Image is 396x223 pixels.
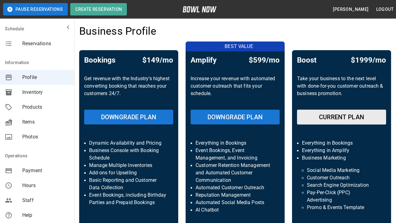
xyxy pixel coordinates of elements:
span: Staff [22,197,69,204]
h6: DOWNGRADE PLAN [208,112,263,122]
p: Reputation Management [196,191,275,199]
button: [PERSON_NAME] [330,4,371,15]
p: Basic Reporting and Customer Data Collection [89,177,168,191]
button: Pause Reservations [3,3,68,15]
p: Search Engine Optimization [307,181,376,189]
p: AI Chatbot [196,206,275,214]
p: Customer Retention Management and Automated Customer Communication [196,162,275,184]
button: DOWNGRADE PLAN [84,110,173,125]
p: Everything in Amplify [302,147,381,154]
p: Event Bookings, Event Management, and Invoicing [196,147,275,162]
h6: DOWNGRADE PLAN [101,112,156,122]
p: Business Marketing [302,154,381,162]
h4: Business Profile [79,25,156,38]
h5: $599/mo [249,55,280,65]
span: Hours [22,182,69,189]
img: logo [183,6,217,12]
p: Social Media Marketing [307,167,376,174]
span: Profile [22,74,69,81]
h5: Amplify [191,55,217,65]
span: Products [22,103,69,111]
span: Help [22,212,69,219]
span: Reservations [22,40,69,47]
span: Photos [22,133,69,141]
h5: $149/mo [142,55,173,65]
p: Event Bookings, including Birthday Parties and Prepaid Bookings [89,191,168,206]
button: DOWNGRADE PLAN [191,110,280,125]
span: Payment [22,167,69,174]
p: Business Console with Booking Schedule [89,147,168,162]
p: Automated Social Media Posts [196,199,275,206]
p: Customer Outreach [307,174,376,181]
span: Inventory [22,89,69,96]
p: Take your business to the next level with done-for-you customer outreach & business promotion. [297,75,386,105]
h5: Bookings [84,55,115,65]
p: Automated Customer Outreach [196,184,275,191]
p: Get revenue with the Industry’s highest converting booking that reaches your customers 24/7. [84,75,173,105]
p: Dynamic Availability and Pricing [89,139,168,147]
p: Everything in Bookings [196,139,275,147]
p: Pay-Per-Click (PPC) Advertising [307,189,376,204]
p: Add-ons for Upselling [89,169,168,177]
p: Increase your revenue with automated customer outreach that fits your schedule. [191,75,280,105]
h5: $1999/mo [351,55,386,65]
p: BEST VALUE [189,43,288,50]
button: Logout [374,4,396,15]
p: Everything in Bookings [302,139,381,147]
p: Promo & Events Template [307,204,376,211]
h5: Boost [297,55,316,65]
p: Manage Multiple Inventories [89,162,168,169]
span: Items [22,118,69,126]
button: Create Reservation [70,3,127,15]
